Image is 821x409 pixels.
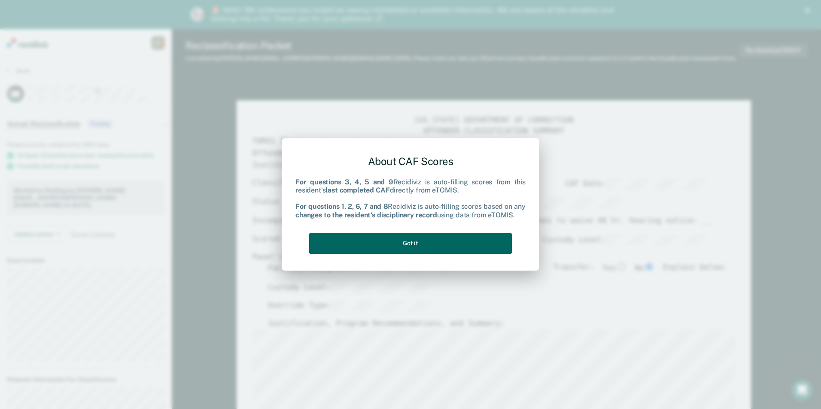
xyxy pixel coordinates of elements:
div: 🚨 Hello! We understand you might be seeing mislabeled or outdated information. We are aware of th... [211,6,617,23]
b: last completed CAF [325,186,389,194]
div: Close [805,8,813,13]
img: Profile image for Kim [191,8,204,21]
div: About CAF Scores [295,148,526,174]
button: Got it [309,233,512,254]
b: changes to the resident's disciplinary record [295,211,437,219]
b: For questions 1, 2, 6, 7 and 8 [295,203,388,211]
b: For questions 3, 4, 5 and 9 [295,178,393,186]
div: Recidiviz is auto-filling scores from this resident's directly from eTOMIS. Recidiviz is auto-fil... [295,178,526,219]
